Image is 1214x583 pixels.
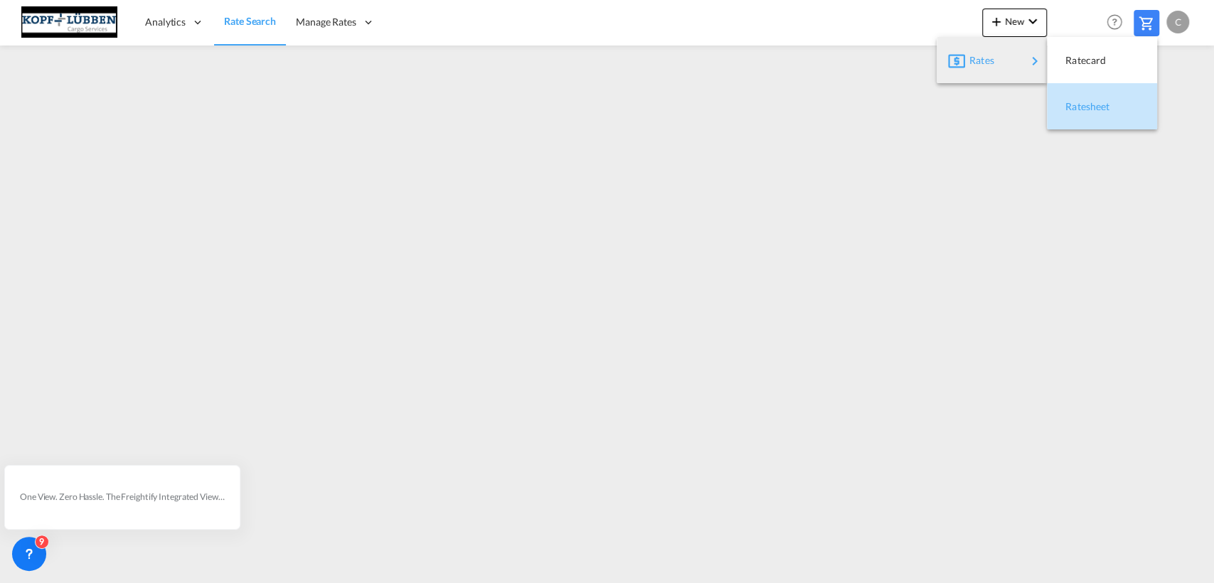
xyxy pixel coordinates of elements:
[1058,43,1146,78] div: Ratecard
[969,46,986,75] span: Rates
[1058,89,1146,124] div: Ratesheet
[1065,46,1081,75] span: Ratecard
[1065,92,1081,121] span: Ratesheet
[1026,53,1043,70] md-icon: icon-chevron-right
